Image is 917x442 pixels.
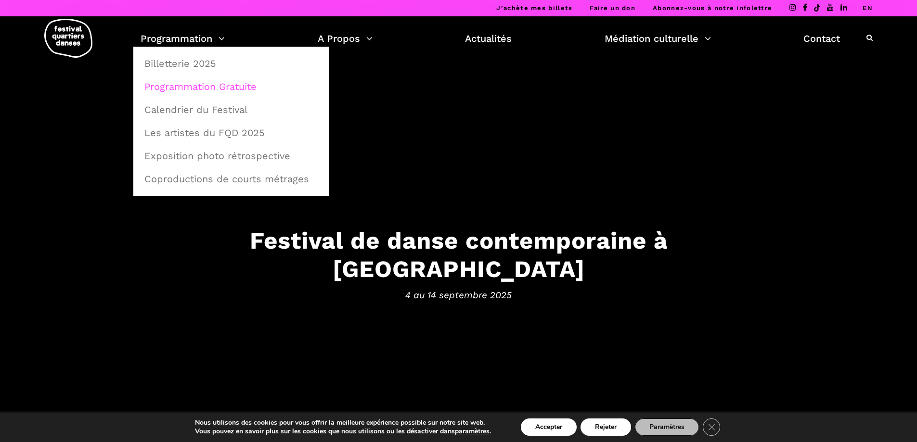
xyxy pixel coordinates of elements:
a: Billetterie 2025 [139,52,323,75]
button: Accepter [521,418,577,436]
a: Programmation [141,30,225,47]
a: Coproductions de courts métrages [139,168,323,190]
a: Calendrier du Festival [139,99,323,121]
a: Les artistes du FQD 2025 [139,122,323,144]
a: A Propos [318,30,373,47]
a: Contact [803,30,840,47]
button: Close GDPR Cookie Banner [703,418,720,436]
button: Paramètres [635,418,699,436]
a: Médiation culturelle [605,30,711,47]
button: Rejeter [581,418,631,436]
img: logo-fqd-med [44,19,92,58]
a: Faire un don [590,4,635,12]
a: Exposition photo rétrospective [139,145,323,167]
a: Abonnez-vous à notre infolettre [653,4,772,12]
p: Nous utilisons des cookies pour vous offrir la meilleure expérience possible sur notre site web. [195,418,491,427]
a: Programmation Gratuite [139,76,323,98]
a: J’achète mes billets [496,4,572,12]
h3: Festival de danse contemporaine à [GEOGRAPHIC_DATA] [160,227,757,283]
a: Actualités [465,30,512,47]
span: 4 au 14 septembre 2025 [160,288,757,302]
a: EN [863,4,873,12]
p: Vous pouvez en savoir plus sur les cookies que nous utilisons ou les désactiver dans . [195,427,491,436]
button: paramètres [455,427,490,436]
